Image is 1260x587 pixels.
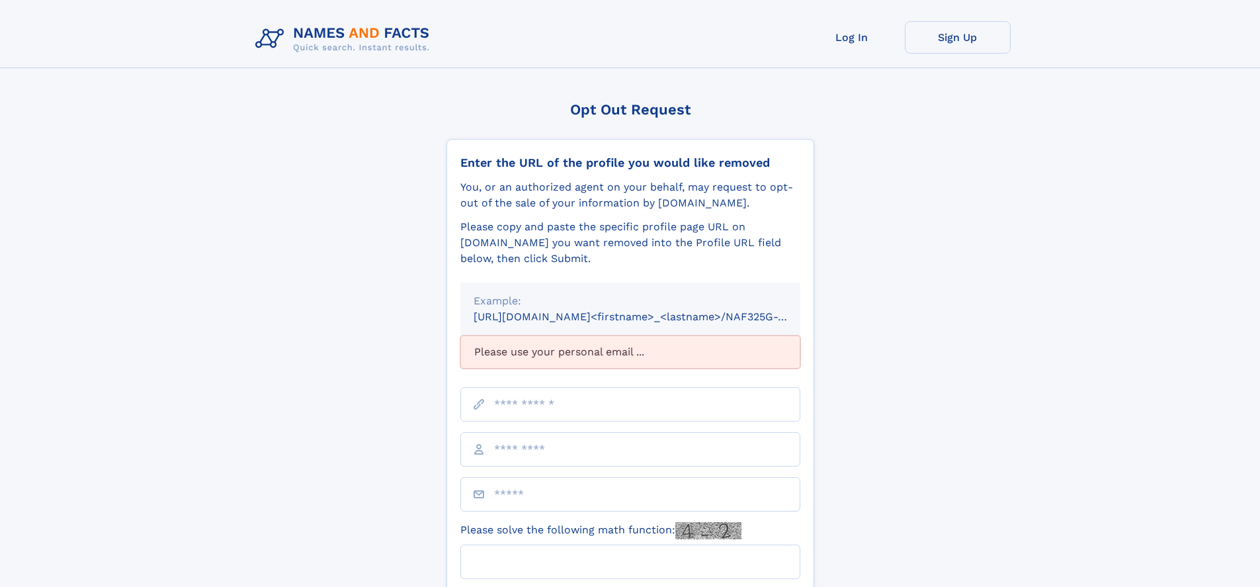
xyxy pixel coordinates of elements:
label: Please solve the following math function: [460,522,741,539]
div: Please use your personal email ... [460,336,800,369]
div: Enter the URL of the profile you would like removed [460,156,800,170]
div: You, or an authorized agent on your behalf, may request to opt-out of the sale of your informatio... [460,179,800,211]
a: Log In [799,21,905,54]
div: Please copy and paste the specific profile page URL on [DOMAIN_NAME] you want removed into the Pr... [460,219,800,267]
small: [URL][DOMAIN_NAME]<firstname>_<lastname>/NAF325G-xxxxxxxx [474,310,825,323]
img: Logo Names and Facts [250,21,441,57]
div: Example: [474,293,787,309]
div: Opt Out Request [446,101,814,118]
a: Sign Up [905,21,1011,54]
